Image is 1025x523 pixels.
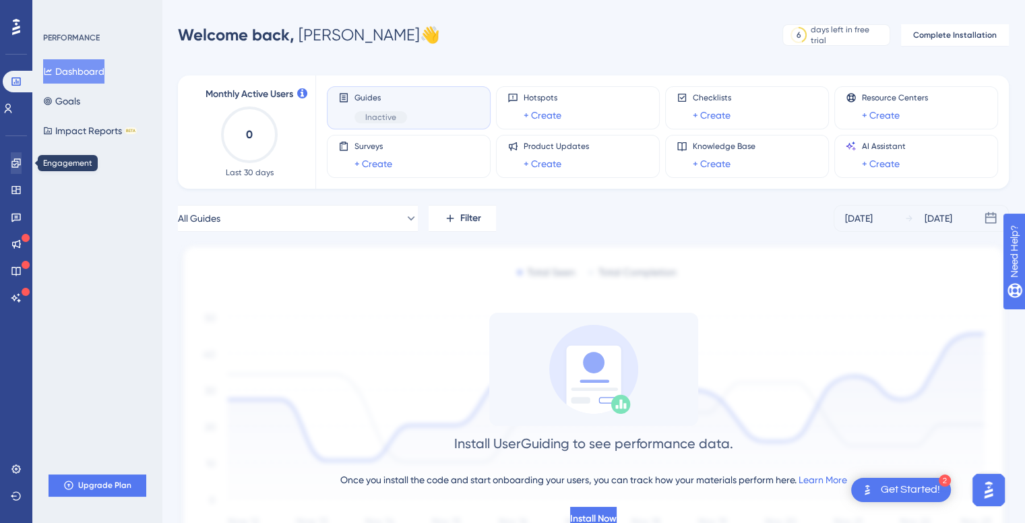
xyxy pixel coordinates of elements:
div: Install UserGuiding to see performance data. [454,434,733,453]
div: 2 [939,474,951,487]
span: Inactive [365,112,396,123]
a: + Create [862,107,900,123]
a: Learn More [799,474,847,485]
span: All Guides [178,210,220,226]
div: Once you install the code and start onboarding your users, you can track how your materials perfo... [340,472,847,488]
span: AI Assistant [862,141,906,152]
div: [PERSON_NAME] 👋 [178,24,440,46]
span: Resource Centers [862,92,928,103]
span: Surveys [354,141,392,152]
div: PERFORMANCE [43,32,100,43]
span: Hotspots [524,92,561,103]
div: 6 [797,30,801,40]
a: + Create [524,156,561,172]
div: [DATE] [925,210,952,226]
button: Impact ReportsBETA [43,119,137,143]
button: Goals [43,89,80,113]
div: days left in free trial [811,24,886,46]
button: Dashboard [43,59,104,84]
a: + Create [524,107,561,123]
a: + Create [693,156,731,172]
button: Upgrade Plan [49,474,146,496]
text: 0 [246,128,253,141]
span: Welcome back, [178,25,294,44]
div: [DATE] [845,210,873,226]
span: Product Updates [524,141,589,152]
span: Upgrade Plan [78,480,131,491]
span: Filter [460,210,481,226]
a: + Create [862,156,900,172]
div: BETA [125,127,137,134]
span: Checklists [693,92,731,103]
span: Knowledge Base [693,141,755,152]
a: + Create [354,156,392,172]
a: + Create [693,107,731,123]
span: Need Help? [32,3,84,20]
button: Filter [429,205,496,232]
div: Get Started! [881,483,940,497]
button: Complete Installation [901,24,1009,46]
span: Monthly Active Users [206,86,293,102]
span: Last 30 days [226,167,274,178]
div: Open Get Started! checklist, remaining modules: 2 [851,478,951,502]
button: All Guides [178,205,418,232]
img: launcher-image-alternative-text [859,482,875,498]
iframe: UserGuiding AI Assistant Launcher [968,470,1009,510]
span: Complete Installation [913,30,997,40]
span: Guides [354,92,407,103]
